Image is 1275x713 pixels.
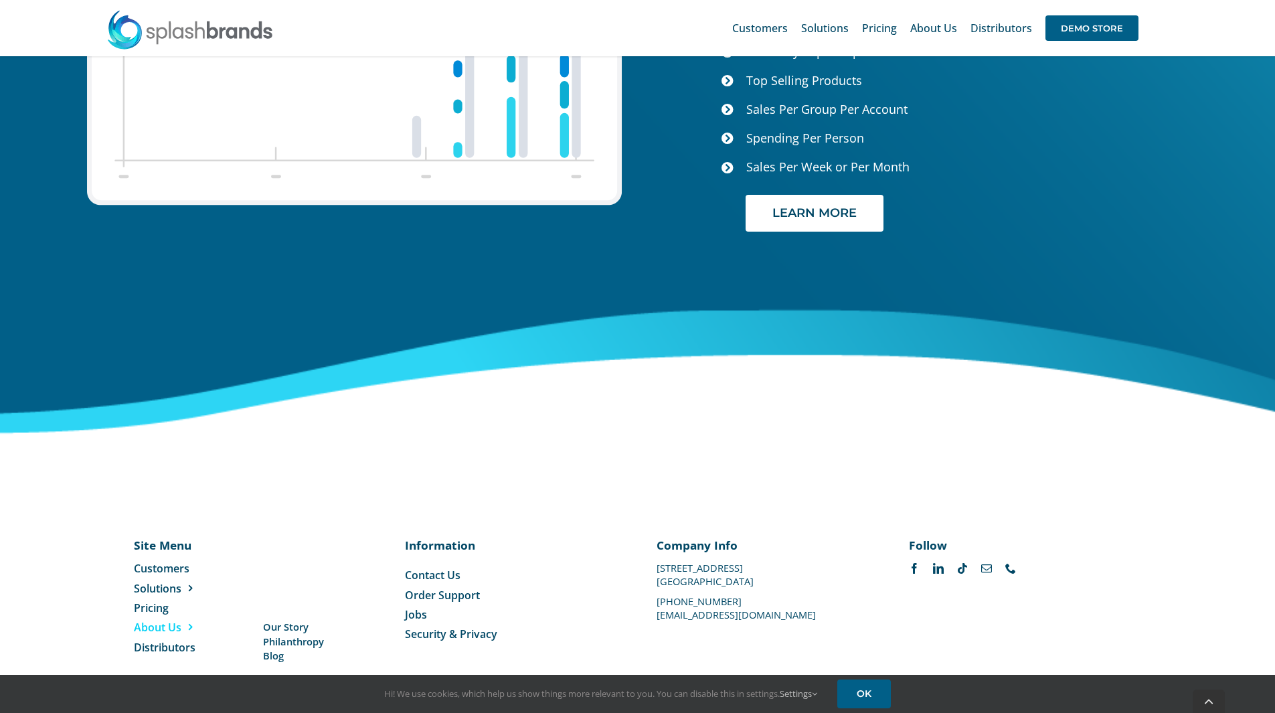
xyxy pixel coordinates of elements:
[801,23,849,33] span: Solutions
[732,7,1138,50] nav: Main Menu Sticky
[746,159,910,175] span: Sales Per Week or Per Month
[405,588,618,603] a: Order Support
[862,7,897,50] a: Pricing
[134,581,270,596] a: Solutions
[746,130,864,146] span: Spending Per Person
[1045,15,1138,41] span: DEMO STORE
[732,23,788,33] span: Customers
[405,568,460,582] span: Contact Us
[263,635,324,649] a: Philanthropy
[970,7,1032,50] a: Distributors
[657,537,870,553] p: Company Info
[910,23,957,33] span: About Us
[134,620,270,635] a: About Us
[134,561,189,576] span: Customers
[134,640,270,655] a: Distributors
[746,44,888,60] span: Inventory Report Options
[732,7,788,50] a: Customers
[134,561,270,576] a: Customers
[909,563,920,574] a: facebook
[405,568,618,582] a: Contact Us
[263,620,309,634] span: Our Story
[134,561,270,655] nav: Menu
[405,568,618,642] nav: Menu
[134,537,270,553] p: Site Menu
[970,23,1032,33] span: Distributors
[981,563,992,574] a: mail
[134,601,270,615] a: Pricing
[405,627,618,641] a: Security & Privacy
[957,563,968,574] a: tiktok
[1045,7,1138,50] a: DEMO STORE
[405,588,480,603] span: Order Support
[134,620,181,635] span: About Us
[405,607,618,622] a: Jobs
[384,688,817,700] span: Hi! We use cookies, which help us show things more relevant to you. You can disable this in setti...
[263,649,284,663] span: Blog
[134,640,195,655] span: Distributors
[746,101,908,117] span: Sales Per Group Per Account
[837,680,891,708] a: OK
[933,563,944,574] a: linkedin
[405,537,618,553] p: Information
[746,195,883,232] a: LEARN MORE
[263,649,324,663] a: Blog
[134,581,181,596] span: Solutions
[405,627,497,641] span: Security & Privacy
[909,537,1122,553] p: Follow
[746,72,862,88] span: Top Selling Products
[106,9,274,50] img: SplashBrands.com Logo
[772,206,857,220] span: LEARN MORE
[1005,563,1016,574] a: phone
[862,23,897,33] span: Pricing
[405,607,427,622] span: Jobs
[263,620,324,634] a: Our Story
[134,601,169,615] span: Pricing
[780,688,817,700] a: Settings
